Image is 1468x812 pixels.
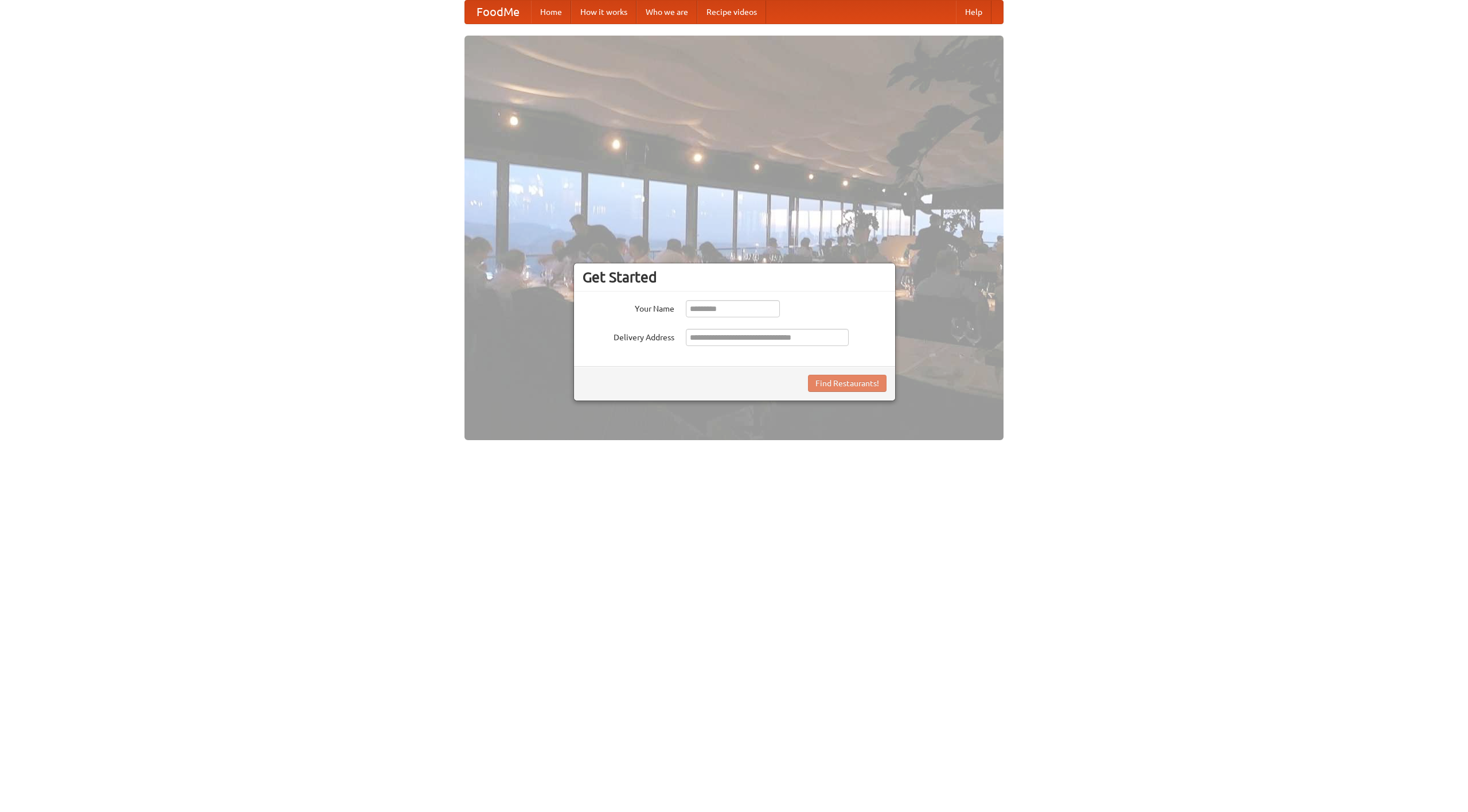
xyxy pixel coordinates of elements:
button: Find Restaurants! [808,375,887,392]
label: Your Name [583,300,674,314]
a: Recipe videos [697,1,766,24]
a: How it works [571,1,637,24]
label: Delivery Address [583,329,674,343]
h3: Get Started [583,269,887,286]
a: Home [531,1,571,24]
a: FoodMe [465,1,531,24]
a: Who we are [637,1,697,24]
a: Help [956,1,991,24]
